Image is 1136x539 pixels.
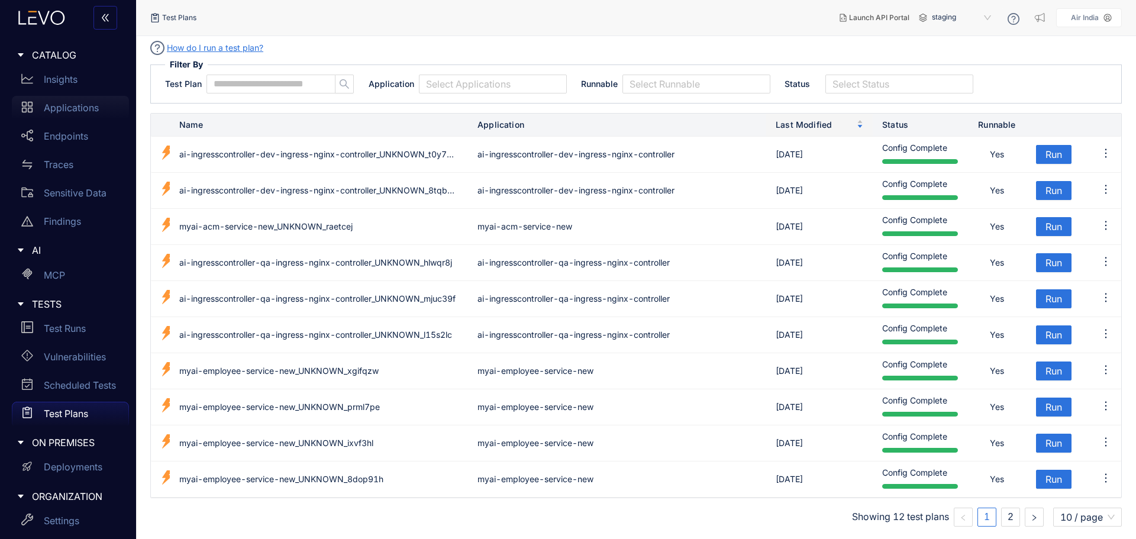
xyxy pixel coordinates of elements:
span: Run [1045,474,1062,485]
span: swap [21,159,33,170]
div: AI [7,238,129,263]
button: Run [1036,434,1072,453]
li: Showing 12 test plans [852,508,949,527]
td: ai-ingresscontroller-qa-ingress-nginx-controller_UNKNOWN_l15s2lc [170,317,468,353]
button: Run [1036,217,1072,236]
p: Scheduled Tests [44,380,116,390]
div: TESTS [7,292,129,317]
a: Scheduled Tests [12,373,129,402]
span: Application [369,78,414,90]
span: Test Plan [165,78,202,90]
p: Vulnerabilities [44,351,106,362]
th: Status [873,114,967,137]
span: caret-right [17,51,25,59]
p: Test Plans [44,408,88,419]
span: Run [1045,402,1062,412]
li: 1 [977,508,996,527]
span: ellipsis [1100,292,1112,304]
td: ai-ingresscontroller-qa-ingress-nginx-controller_UNKNOWN_mjuc39f [170,281,468,317]
a: MCP [12,263,129,292]
td: ai-ingresscontroller-qa-ingress-nginx-controller [468,317,766,353]
span: TESTS [32,299,120,309]
td: Yes [967,317,1027,353]
div: [DATE] [776,148,803,161]
a: Applications [12,96,129,124]
td: Yes [967,281,1027,317]
a: Vulnerabilities [12,345,129,373]
button: Run [1036,181,1072,200]
div: [DATE] [776,364,803,377]
li: 2 [1001,508,1020,527]
a: Settings [12,509,129,537]
td: myai-employee-service-new [468,461,766,498]
th: Runnable [967,114,1027,137]
div: Config Complete [882,430,958,456]
span: search [335,79,353,89]
div: [DATE] [776,473,803,486]
div: Config Complete [882,358,958,384]
button: Run [1036,362,1072,380]
a: 2 [1002,508,1019,526]
p: Settings [44,515,79,526]
span: caret-right [17,246,25,254]
button: search [335,75,354,93]
span: Runnable [581,78,618,90]
td: ai-ingresscontroller-dev-ingress-nginx-controller [468,173,766,209]
td: myai-employee-service-new [468,353,766,389]
div: Config Complete [882,466,958,492]
td: ai-ingresscontroller-qa-ingress-nginx-controller [468,245,766,281]
p: Deployments [44,461,102,472]
td: Yes [967,209,1027,245]
span: ellipsis [1100,256,1112,267]
span: left [960,514,967,521]
span: Launch API Portal [849,14,909,22]
td: Yes [967,137,1027,173]
span: ellipsis [1100,147,1112,159]
td: Yes [967,353,1027,389]
td: ai-ingresscontroller-qa-ingress-nginx-controller_UNKNOWN_hlwqr8j [170,245,468,281]
div: [DATE] [776,401,803,414]
td: ai-ingresscontroller-dev-ingress-nginx-controller_UNKNOWN_8tqbvf6 [170,173,468,209]
a: Deployments [12,456,129,484]
span: ellipsis [1100,364,1112,376]
p: MCP [44,270,65,280]
td: myai-employee-service-new [468,425,766,461]
th: Name [170,114,468,137]
td: myai-acm-service-new_UNKNOWN_raetcej [170,209,468,245]
div: [DATE] [776,220,803,233]
div: [DATE] [776,184,803,197]
button: Run [1036,253,1072,272]
span: warning [21,215,33,227]
a: Test Runs [12,317,129,345]
td: myai-employee-service-new_UNKNOWN_8dop91h [170,461,468,498]
li: Next Page [1025,508,1044,527]
a: Sensitive Data [12,181,129,209]
button: double-left [93,6,117,30]
span: ellipsis [1100,328,1112,340]
span: Run [1045,438,1062,448]
span: Run [1045,293,1062,304]
div: [DATE] [776,256,803,269]
button: right [1025,508,1044,527]
a: Traces [12,153,129,181]
li: Previous Page [954,508,973,527]
span: Last Modified [776,118,854,131]
span: 10 / page [1060,508,1115,526]
button: Run [1036,145,1072,164]
div: Config Complete [882,177,958,204]
span: right [1031,514,1038,521]
div: Config Complete [882,286,958,312]
span: Run [1045,149,1062,160]
span: ellipsis [1100,220,1112,231]
span: Run [1045,257,1062,268]
a: Insights [12,67,129,96]
div: Config Complete [882,141,958,167]
div: Config Complete [882,394,958,420]
td: myai-employee-service-new_UNKNOWN_ixvf3hl [170,425,468,461]
button: Run [1036,289,1072,308]
span: Run [1045,221,1062,232]
td: Yes [967,245,1027,281]
div: Test Plans [150,13,196,22]
span: ellipsis [1100,400,1112,412]
td: myai-acm-service-new [468,209,766,245]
